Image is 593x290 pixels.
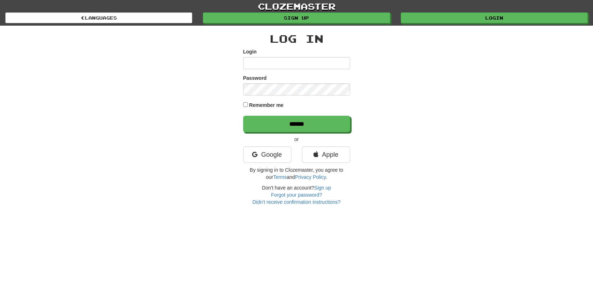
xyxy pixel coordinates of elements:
label: Remember me [249,102,283,109]
a: Languages [5,12,192,23]
a: Login [401,12,588,23]
a: Forgot your password? [271,192,322,198]
a: Google [243,146,291,163]
label: Login [243,48,257,55]
a: Sign up [314,185,331,191]
p: By signing in to Clozemaster, you agree to our and . [243,166,350,181]
p: or [243,136,350,143]
a: Privacy Policy [295,174,326,180]
a: Didn't receive confirmation instructions? [252,199,341,205]
a: Apple [302,146,350,163]
a: Sign up [203,12,390,23]
h2: Log In [243,33,350,45]
div: Don't have an account? [243,184,350,206]
label: Password [243,74,267,82]
a: Terms [273,174,287,180]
